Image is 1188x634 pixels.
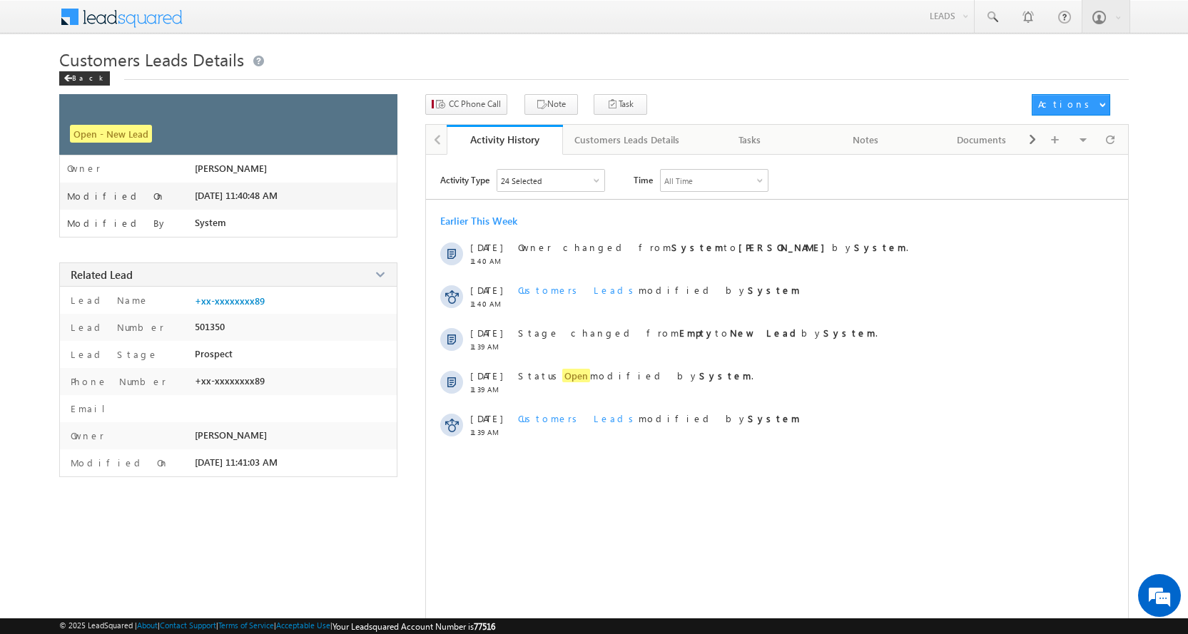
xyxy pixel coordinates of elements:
span: +xx-xxxxxxxx89 [195,375,265,387]
span: [DATE] [470,241,502,253]
span: [DATE] [470,412,502,424]
a: Activity History [447,125,563,155]
strong: Empty [679,327,715,339]
span: [DATE] 11:41:03 AM [195,456,278,468]
button: Note [524,94,578,115]
button: Task [594,94,647,115]
a: Contact Support [160,620,216,630]
button: CC Phone Call [425,94,507,115]
label: Modified On [67,190,166,202]
span: Owner changed from to by . [518,241,908,253]
span: [PERSON_NAME] [195,163,267,174]
div: All Time [664,176,693,185]
strong: System [854,241,906,253]
span: Open - New Lead [70,125,152,143]
span: © 2025 LeadSquared | | | | | [59,620,495,632]
label: Owner [67,163,101,174]
strong: System [699,369,751,382]
a: Notes [808,125,925,155]
a: Acceptable Use [276,620,330,630]
div: 24 Selected [501,176,542,185]
span: Customers Leads Details [59,48,244,71]
span: 77516 [474,621,495,632]
span: modified by [518,284,800,296]
label: Modified By [67,218,168,229]
div: Activity History [457,133,552,146]
a: Customers Leads Details [563,125,692,155]
label: Modified On [67,456,169,469]
span: Time [634,169,653,190]
label: Lead Number [67,321,164,333]
label: Owner [67,429,104,441]
span: 11:40 AM [470,257,513,265]
span: CC Phone Call [449,98,501,111]
span: Related Lead [71,267,133,282]
span: 11:39 AM [470,385,513,394]
a: +xx-xxxxxxxx89 [195,295,265,307]
span: 11:40 AM [470,300,513,308]
label: Lead Name [67,294,149,306]
label: Email [67,402,116,414]
a: About [137,620,158,630]
div: Notes [820,131,912,148]
span: [DATE] 11:40:48 AM [195,190,278,201]
button: Actions [1032,94,1110,116]
strong: New Lead [730,327,801,339]
span: Open [562,369,590,382]
strong: System [671,241,724,253]
span: 11:39 AM [470,342,513,351]
label: Lead Stage [67,348,158,360]
div: Customers Leads Details [574,131,679,148]
span: System [195,217,226,228]
div: Tasks [704,131,796,148]
strong: System [748,284,800,296]
div: Earlier This Week [440,214,517,227]
div: Back [59,71,110,86]
span: Customers Leads [518,284,639,296]
a: Terms of Service [218,620,274,630]
span: Your Leadsquared Account Number is [332,621,495,632]
span: Prospect [195,348,233,359]
span: Stage changed from to by . [518,327,878,339]
a: Documents [924,125,1040,155]
span: Activity Type [440,169,489,190]
span: [DATE] [470,369,502,382]
span: 501350 [195,321,225,332]
span: [DATE] [470,327,502,339]
span: Status modified by . [518,369,753,382]
strong: System [823,327,875,339]
span: [DATE] [470,284,502,296]
span: [PERSON_NAME] [195,429,267,441]
span: modified by [518,412,800,424]
span: 11:39 AM [470,428,513,436]
strong: System [748,412,800,424]
a: Tasks [692,125,808,155]
div: Actions [1038,98,1095,111]
div: Owner Changed,Status Changed,Stage Changed,Source Changed,Notes & 19 more.. [497,170,604,191]
span: Customers Leads [518,412,639,424]
strong: [PERSON_NAME] [738,241,832,253]
label: Phone Number [67,375,166,387]
div: Documents [935,131,1027,148]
